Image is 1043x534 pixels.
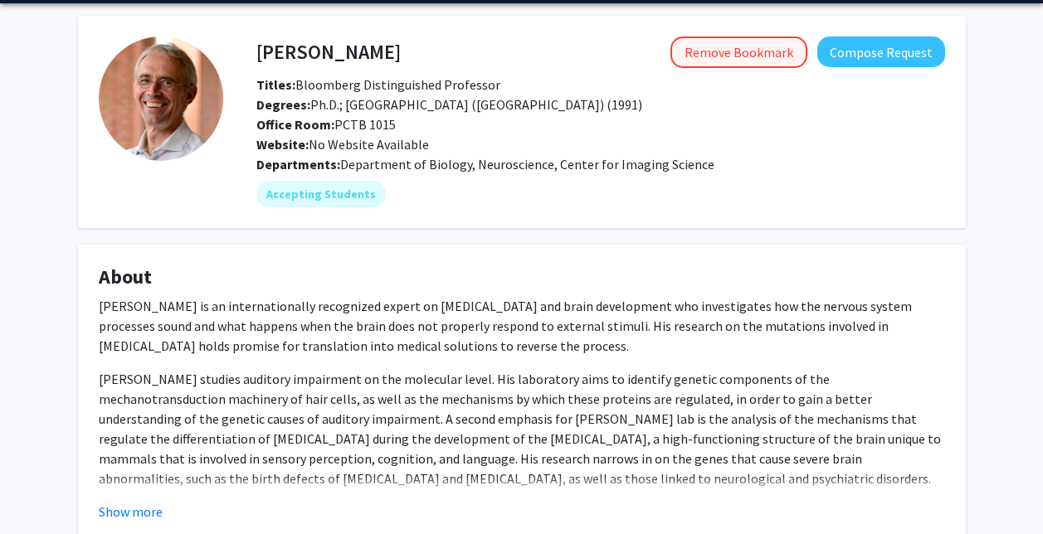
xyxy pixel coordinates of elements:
span: Ph.D.; [GEOGRAPHIC_DATA] ([GEOGRAPHIC_DATA]) (1991) [256,96,642,113]
b: Titles: [256,76,295,93]
b: Departments: [256,156,340,172]
span: No Website Available [256,136,429,153]
mat-chip: Accepting Students [256,181,386,207]
b: Office Room: [256,116,334,133]
p: [PERSON_NAME] is an internationally recognized expert on [MEDICAL_DATA] and brain development who... [99,296,945,356]
button: Show more [99,502,163,522]
iframe: Chat [12,459,71,522]
button: Remove Bookmark [670,36,807,68]
img: Profile Picture [99,36,223,161]
h4: [PERSON_NAME] [256,36,401,67]
p: [PERSON_NAME] studies auditory impairment on the molecular level. His laboratory aims to identify... [99,369,945,488]
span: Bloomberg Distinguished Professor [256,76,500,93]
button: Compose Request to Ulrich Mueller [817,36,945,67]
b: Website: [256,136,309,153]
span: PCTB 1015 [256,116,396,133]
b: Degrees: [256,96,310,113]
span: Department of Biology, Neuroscience, Center for Imaging Science [340,156,714,172]
h4: About [99,265,945,289]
